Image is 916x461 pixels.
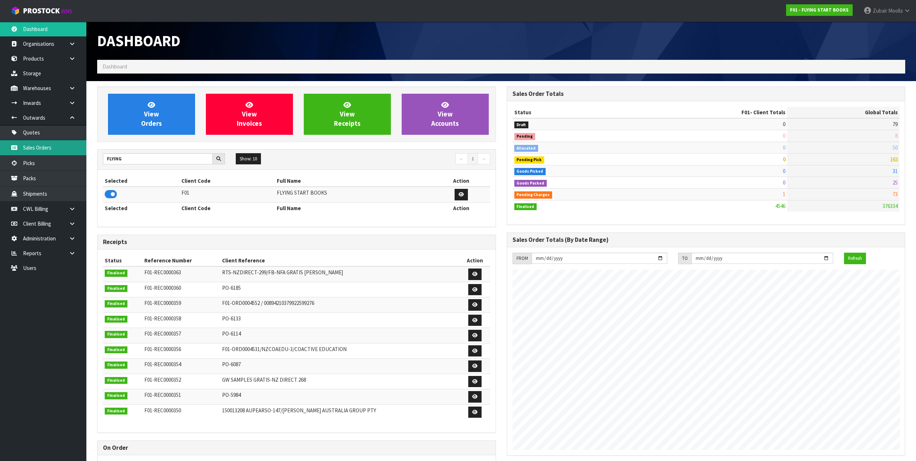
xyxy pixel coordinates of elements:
span: Dashboard [97,31,180,50]
span: Draft [514,121,529,129]
th: Action [432,175,490,187]
a: ViewOrders [108,94,195,135]
span: 1 [783,191,785,198]
small: WMS [61,8,72,15]
span: 0 [783,121,785,128]
span: 31 [893,168,898,174]
a: ViewInvoices [206,94,293,135]
span: F01 [741,109,750,116]
th: Action [432,202,490,214]
a: ViewReceipts [304,94,391,135]
span: Finalised [514,203,537,210]
span: 8 [895,132,898,139]
img: cube-alt.png [11,6,20,15]
span: PO-6185 [222,284,241,291]
span: Goods Packed [514,180,547,187]
th: Full Name [275,202,432,214]
button: Show: 10 [236,153,261,165]
span: RTS-NZDIRECT-299/FB-NFA GRATIS [PERSON_NAME] [222,269,343,276]
span: F01-REC0000358 [144,315,181,322]
a: ← [455,153,468,165]
span: Dashboard [103,63,127,70]
th: Reference Number [143,255,220,266]
strong: F01 - FLYING START BOOKS [790,7,849,13]
td: FLYING START BOOKS [275,187,432,202]
a: ViewAccounts [402,94,489,135]
span: 376334 [883,203,898,209]
span: ProStock [23,6,60,15]
span: 0 [783,156,785,163]
span: PO-6087 [222,361,241,368]
span: F01-ORD0004531/NZCOAEDU-3/COACTIVE EDUCATION [222,346,347,353]
span: PO-6114 [222,330,241,337]
span: Finalised [105,285,127,292]
span: F01-REC0000350 [144,407,181,414]
span: Finalised [105,331,127,338]
span: Goods Picked [514,168,546,175]
span: Finalised [105,408,127,415]
span: Pending Charges [514,191,552,199]
span: View Invoices [237,101,262,128]
th: Client Code [180,175,275,187]
h3: Sales Order Totals [513,90,900,97]
nav: Page navigation [302,153,490,166]
span: 0 [783,144,785,151]
th: Full Name [275,175,432,187]
td: F01 [180,187,275,202]
span: 0 [783,132,785,139]
span: 0 [783,168,785,174]
th: - Client Totals [641,107,787,118]
span: Allocated [514,145,538,152]
span: PO-6133 [222,315,241,322]
h3: Sales Order Totals (By Date Range) [513,236,900,243]
input: Search clients [103,153,213,164]
th: Action [460,255,490,266]
th: Status [103,255,143,266]
span: Finalised [105,362,127,369]
a: → [478,153,490,165]
span: 4546 [775,203,785,209]
span: Moolla [888,7,903,14]
span: Pending Pick [514,156,545,164]
span: Pending [514,133,536,140]
span: 150013208 AUPEARSO-147/[PERSON_NAME] AUSTRALIA GROUP PTY [222,407,376,414]
span: Finalised [105,377,127,384]
span: F01-REC0000354 [144,361,181,368]
span: 0 [783,179,785,186]
div: TO [678,253,691,264]
span: F01-REC0000352 [144,376,181,383]
span: F01-ORD0004552 / 00894210379922599276 [222,300,314,306]
span: 163 [890,156,898,163]
a: F01 - FLYING START BOOKS [786,4,853,16]
th: Status [513,107,641,118]
div: FROM [513,253,532,264]
span: 73 [893,191,898,198]
span: F01-REC0000363 [144,269,181,276]
span: F01-REC0000359 [144,300,181,306]
span: 25 [893,179,898,186]
span: View Orders [141,101,162,128]
th: Selected [103,175,180,187]
th: Client Code [180,202,275,214]
a: 1 [468,153,478,165]
button: Refresh [844,253,866,264]
span: GW SAMPLES GRATIS-NZ DIRECT 268 [222,376,306,383]
th: Global Totals [787,107,899,118]
span: 79 [893,121,898,128]
span: 50 [893,144,898,151]
span: View Accounts [431,101,459,128]
span: Finalised [105,346,127,354]
h3: Receipts [103,239,490,245]
span: Finalised [105,392,127,399]
span: F01-REC0000356 [144,346,181,353]
span: F01-REC0000357 [144,330,181,337]
th: Selected [103,202,180,214]
h3: On Order [103,444,490,451]
span: View Receipts [334,101,361,128]
span: Zubair [873,7,887,14]
span: PO-5984 [222,391,241,398]
span: Finalised [105,300,127,307]
span: Finalised [105,270,127,277]
span: F01-REC0000351 [144,391,181,398]
span: F01-REC0000360 [144,284,181,291]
